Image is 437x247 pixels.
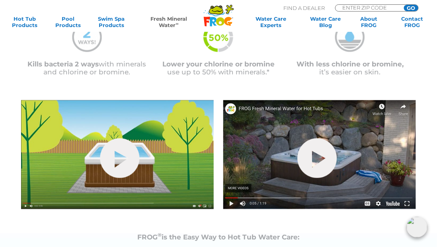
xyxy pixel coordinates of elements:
p: it’s easier on skin. [284,60,416,76]
a: ContactFROG [395,16,429,28]
img: mineral-water-2-ways [72,22,102,52]
input: GO [404,5,418,11]
p: use up to 50% with minerals.* [153,60,285,76]
a: Hot TubProducts [8,16,42,28]
img: mineral-water-less-chlorine [335,22,365,52]
a: Water CareBlog [309,16,343,28]
a: Water CareExperts [243,16,299,28]
sup: ® [158,232,162,238]
img: fmw-hot-tub-cover-2 [223,100,416,209]
input: Zip Code Form [341,5,395,10]
img: fmw-hot-tub-cover-1 [21,100,214,209]
p: with minerals and chlorine or bromine. [21,60,153,76]
a: Fresh MineralWater∞ [138,16,199,28]
span: Kills bacteria 2 ways [27,60,99,68]
span: With less chlorine or bromine, [297,60,404,68]
a: Swim SpaProducts [95,16,129,28]
strong: FROG is the Easy Way to Hot Tub Water Care: [138,233,300,241]
p: Find A Dealer [283,4,325,12]
img: fmw-50percent-icon [203,22,233,52]
img: openIcon [407,217,427,237]
span: Lower your chlorine or bromine [162,60,275,68]
sup: ∞ [176,21,179,26]
a: AboutFROG [352,16,386,28]
a: PoolProducts [51,16,85,28]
